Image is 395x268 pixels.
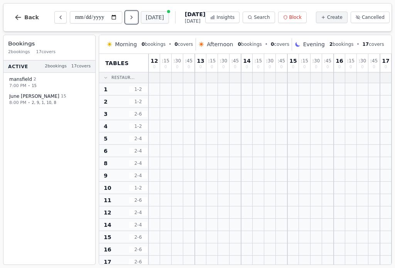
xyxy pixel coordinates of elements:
[5,90,94,109] button: June [PERSON_NAME]158:00 PM•2, 9, 1, 10, 8
[104,258,111,266] span: 17
[174,41,193,47] span: covers
[187,65,190,69] span: 0
[199,65,202,69] span: 0
[329,41,353,47] span: bookings
[141,11,169,23] button: [DATE]
[129,136,147,142] span: 2 - 4
[265,41,268,47] span: •
[9,99,26,106] span: 8:00 PM
[359,59,366,63] span: : 30
[243,12,275,23] button: Search
[255,59,262,63] span: : 15
[9,76,32,82] span: mansfield
[8,63,28,69] span: Active
[115,40,137,48] span: Morning
[104,98,108,106] span: 2
[385,65,387,69] span: 0
[104,246,111,253] span: 16
[356,41,359,47] span: •
[111,75,135,80] span: Restaur...
[338,65,341,69] span: 0
[129,234,147,240] span: 2 - 6
[351,12,390,23] button: Cancelled
[336,58,343,64] span: 16
[9,93,59,99] span: June [PERSON_NAME]
[347,59,354,63] span: : 15
[104,196,111,204] span: 11
[329,42,333,47] span: 2
[104,147,108,155] span: 6
[362,42,369,47] span: 17
[129,86,147,92] span: 1 - 2
[104,85,108,93] span: 1
[129,259,147,265] span: 2 - 6
[316,12,348,23] button: Create
[129,160,147,166] span: 2 - 4
[349,65,352,69] span: 0
[312,59,320,63] span: : 30
[104,221,111,229] span: 14
[129,197,147,203] span: 2 - 6
[266,59,273,63] span: : 30
[271,41,289,47] span: covers
[174,59,181,63] span: : 30
[169,41,171,47] span: •
[104,110,108,118] span: 3
[129,99,147,105] span: 1 - 2
[326,65,329,69] span: 0
[238,42,241,47] span: 0
[185,18,205,24] span: [DATE]
[303,65,306,69] span: 0
[271,42,274,47] span: 0
[164,65,167,69] span: 0
[129,246,147,253] span: 2 - 6
[176,65,178,69] span: 0
[197,58,204,64] span: 13
[208,59,216,63] span: : 15
[207,40,233,48] span: Afternoon
[361,65,363,69] span: 0
[150,58,158,64] span: 12
[289,58,297,64] span: 15
[61,93,66,100] span: 15
[315,65,317,69] span: 0
[129,148,147,154] span: 2 - 4
[280,65,282,69] span: 0
[257,65,259,69] span: 0
[362,14,385,20] span: Cancelled
[5,74,94,92] button: mansfield 27:00 PM•15
[185,59,192,63] span: : 45
[185,10,205,18] span: [DATE]
[34,76,36,83] span: 2
[104,159,108,167] span: 8
[36,49,56,55] span: 17 covers
[289,14,302,20] span: Block
[104,172,108,179] span: 9
[104,184,111,192] span: 10
[142,41,165,47] span: bookings
[211,65,213,69] span: 0
[71,63,91,70] span: 17 covers
[324,59,331,63] span: : 45
[105,59,129,67] span: Tables
[238,41,262,47] span: bookings
[54,11,67,23] button: Previous day
[246,65,248,69] span: 0
[373,65,375,69] span: 0
[254,14,270,20] span: Search
[205,12,240,23] button: Insights
[24,15,39,20] span: Back
[129,111,147,117] span: 2 - 6
[162,59,169,63] span: : 15
[220,59,227,63] span: : 30
[32,83,37,89] span: 15
[301,59,308,63] span: : 15
[129,222,147,228] span: 2 - 4
[129,173,147,179] span: 2 - 4
[222,65,225,69] span: 0
[129,123,147,129] span: 1 - 2
[292,65,294,69] span: 0
[32,100,56,106] span: 2, 9, 1, 10, 8
[278,12,307,23] button: Block
[382,58,389,64] span: 17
